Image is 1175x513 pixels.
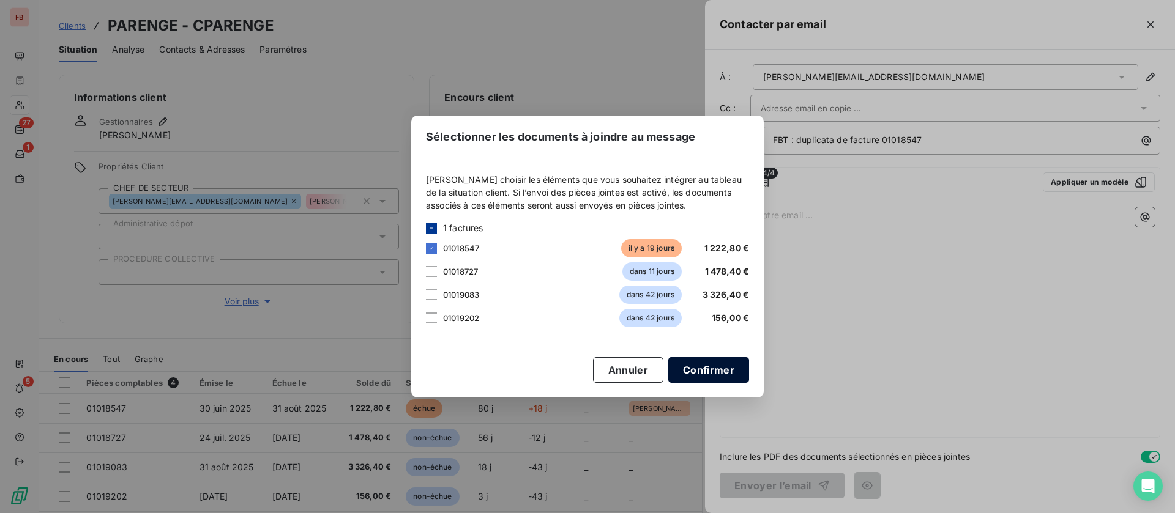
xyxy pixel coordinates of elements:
span: 1 222,80 € [704,243,750,253]
span: Sélectionner les documents à joindre au message [426,128,695,145]
span: dans 42 jours [619,309,682,327]
span: 3 326,40 € [703,289,750,300]
button: Annuler [593,357,663,383]
span: 1 478,40 € [705,266,750,276]
span: il y a 19 jours [621,239,682,257]
span: 1 factures [443,221,483,234]
span: dans 42 jours [619,286,682,304]
span: 01018727 [443,267,478,276]
span: 156,00 € [712,312,749,323]
span: 01019083 [443,290,479,300]
span: 01018547 [443,243,479,253]
span: dans 11 jours [622,262,682,281]
span: 01019202 [443,313,479,323]
span: [PERSON_NAME] choisir les éléments que vous souhaitez intégrer au tableau de la situation client.... [426,173,749,212]
div: Open Intercom Messenger [1133,471,1163,501]
button: Confirmer [668,357,749,383]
